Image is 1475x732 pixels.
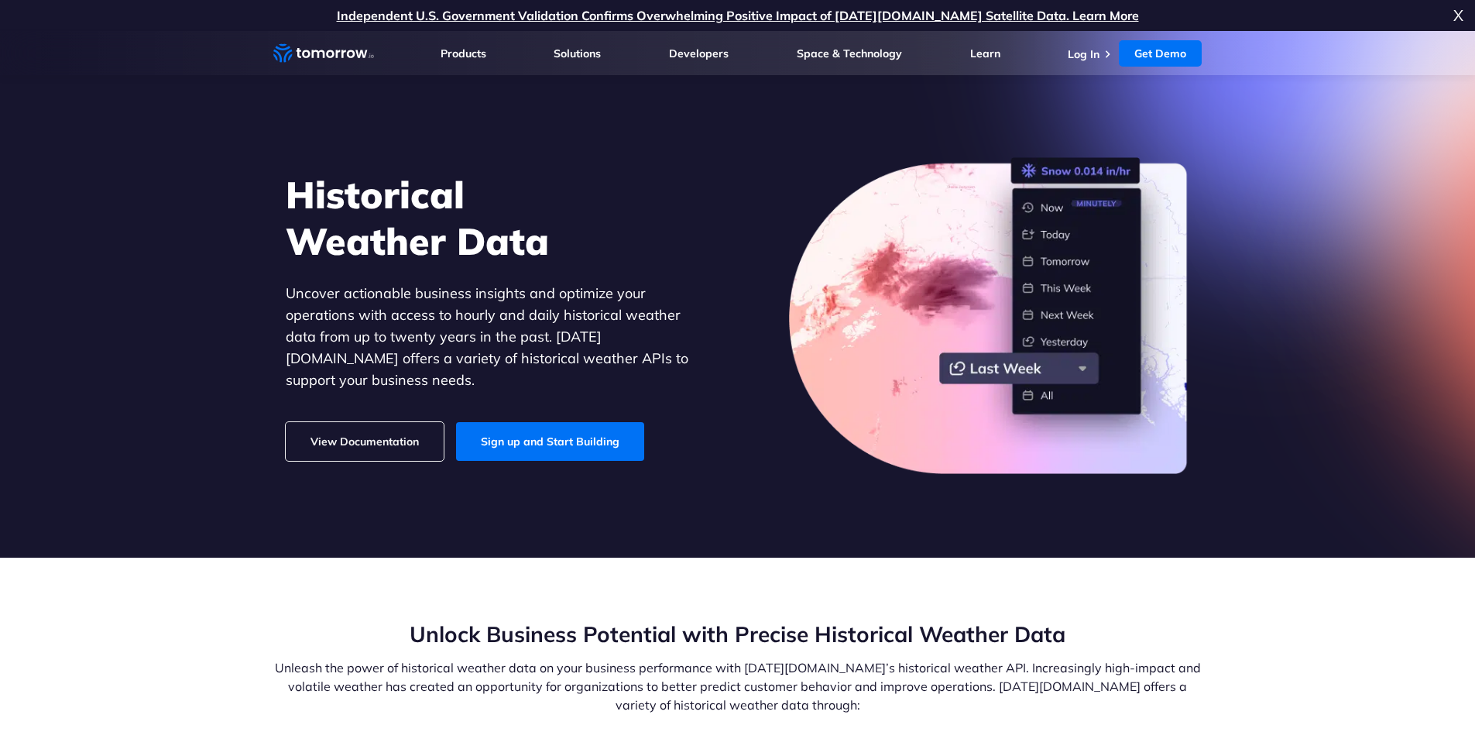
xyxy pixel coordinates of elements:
[273,620,1202,649] h2: Unlock Business Potential with Precise Historical Weather Data
[797,46,902,60] a: Space & Technology
[286,422,444,461] a: View Documentation
[789,157,1190,475] img: historical-weather-data.png.webp
[456,422,644,461] a: Sign up and Start Building
[970,46,1000,60] a: Learn
[554,46,601,60] a: Solutions
[441,46,486,60] a: Products
[273,42,374,65] a: Home link
[273,658,1202,714] p: Unleash the power of historical weather data on your business performance with [DATE][DOMAIN_NAME...
[337,8,1139,23] a: Independent U.S. Government Validation Confirms Overwhelming Positive Impact of [DATE][DOMAIN_NAM...
[669,46,729,60] a: Developers
[286,171,712,264] h1: Historical Weather Data
[286,283,712,391] p: Uncover actionable business insights and optimize your operations with access to hourly and daily...
[1119,40,1202,67] a: Get Demo
[1068,47,1099,61] a: Log In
